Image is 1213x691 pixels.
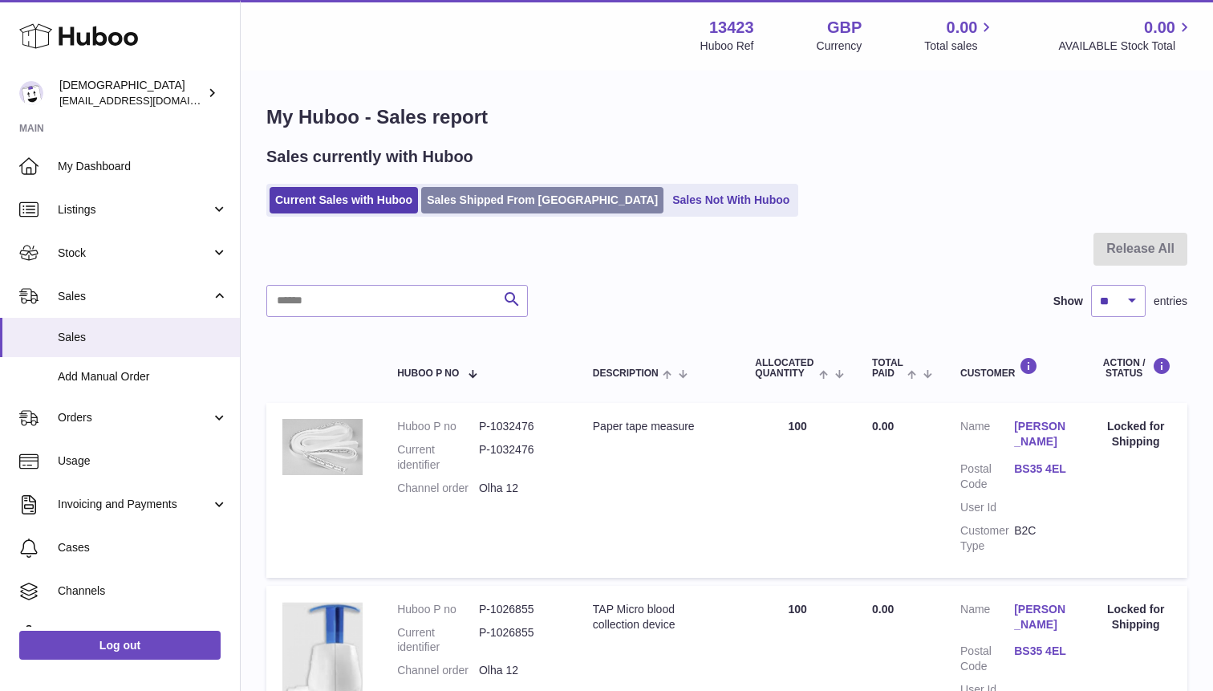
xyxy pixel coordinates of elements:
span: [EMAIL_ADDRESS][DOMAIN_NAME] [59,94,236,107]
span: My Dashboard [58,159,228,174]
dd: P-1032476 [479,419,561,434]
h1: My Huboo - Sales report [266,104,1187,130]
span: Invoicing and Payments [58,497,211,512]
dt: Customer Type [960,523,1014,554]
span: Total sales [924,39,996,54]
dt: Postal Code [960,644,1014,674]
dt: Huboo P no [397,419,479,434]
a: Sales Shipped From [GEOGRAPHIC_DATA] [421,187,663,213]
span: Usage [58,453,228,469]
h2: Sales currently with Huboo [266,146,473,168]
a: Sales Not With Huboo [667,187,795,213]
td: 100 [739,403,856,577]
a: Current Sales with Huboo [270,187,418,213]
dt: Huboo P no [397,602,479,617]
span: 0.00 [947,17,978,39]
div: Customer [960,357,1068,379]
a: 0.00 Total sales [924,17,996,54]
dt: Name [960,602,1014,636]
a: BS35 4EL [1014,461,1068,477]
span: Sales [58,330,228,345]
dd: P-1026855 [479,602,561,617]
label: Show [1053,294,1083,309]
div: Currency [817,39,862,54]
span: 0.00 [872,603,894,616]
span: Description [593,368,659,379]
dt: Current identifier [397,442,479,473]
span: Sales [58,289,211,304]
div: Paper tape measure [593,419,724,434]
span: 0.00 [1144,17,1175,39]
dd: P-1032476 [479,442,561,473]
dt: Postal Code [960,461,1014,492]
span: Total paid [872,358,903,379]
span: 0.00 [872,420,894,433]
span: Add Manual Order [58,369,228,384]
a: 0.00 AVAILABLE Stock Total [1058,17,1194,54]
span: Channels [58,583,228,599]
dd: Olha 12 [479,481,561,496]
span: Orders [58,410,211,425]
div: TAP Micro blood collection device [593,602,724,632]
dt: User Id [960,500,1014,515]
span: AVAILABLE Stock Total [1058,39,1194,54]
a: [PERSON_NAME] [1014,419,1068,449]
span: Cases [58,540,228,555]
dt: Channel order [397,481,479,496]
div: Locked for Shipping [1100,602,1171,632]
dt: Channel order [397,663,479,678]
div: [DEMOGRAPHIC_DATA] [59,78,204,108]
a: Log out [19,631,221,660]
span: Listings [58,202,211,217]
strong: 13423 [709,17,754,39]
div: Locked for Shipping [1100,419,1171,449]
a: BS35 4EL [1014,644,1068,659]
img: 1739881904.png [282,419,363,475]
dd: P-1026855 [479,625,561,656]
strong: GBP [827,17,862,39]
dd: B2C [1014,523,1068,554]
dt: Current identifier [397,625,479,656]
div: Action / Status [1100,357,1171,379]
span: ALLOCATED Quantity [755,358,814,379]
span: Stock [58,246,211,261]
span: entries [1154,294,1187,309]
dd: Olha 12 [479,663,561,678]
span: Huboo P no [397,368,459,379]
a: [PERSON_NAME] [1014,602,1068,632]
div: Huboo Ref [700,39,754,54]
dt: Name [960,419,1014,453]
img: olgazyuz@outlook.com [19,81,43,105]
